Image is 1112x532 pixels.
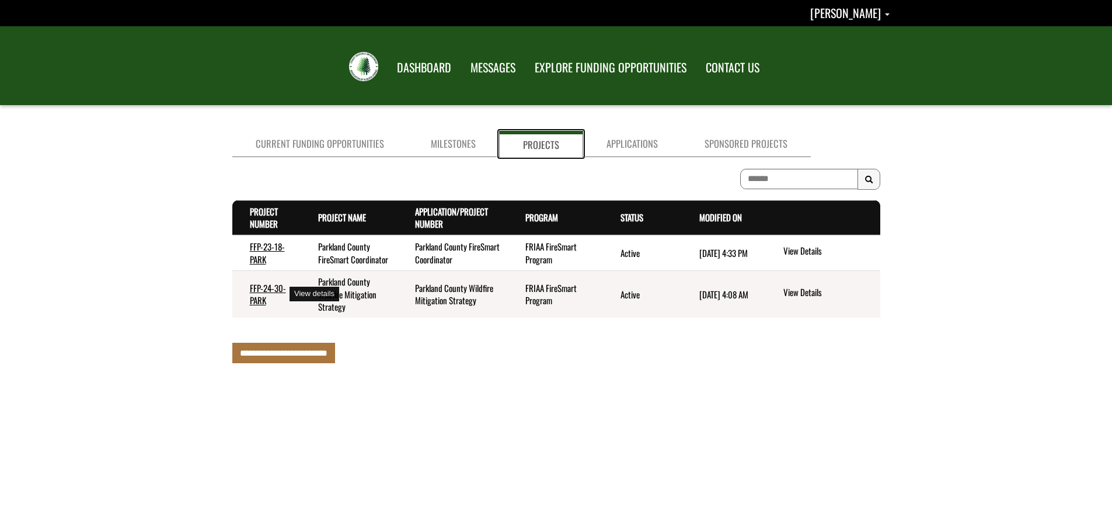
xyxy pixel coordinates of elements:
[603,235,682,270] td: Active
[764,235,880,270] td: action menu
[250,205,278,230] a: Project Number
[232,271,301,318] td: FFP-24-30-PARK
[583,131,681,157] a: Applications
[232,235,301,270] td: FFP-23-18-PARK
[699,211,742,224] a: Modified On
[603,271,682,318] td: Active
[349,52,378,81] img: FRIAA Submissions Portal
[508,235,603,270] td: FRIAA FireSmart Program
[250,281,286,307] a: FFP-24-30-PARK
[857,169,880,190] button: Search Results
[398,235,507,270] td: Parkland County FireSmart Coordinator
[783,245,875,259] a: View details
[415,205,488,230] a: Application/Project Number
[318,211,366,224] a: Project Name
[681,131,811,157] a: Sponsored Projects
[525,211,558,224] a: Program
[810,4,881,22] span: [PERSON_NAME]
[764,200,880,235] th: Actions
[508,271,603,318] td: FRIAA FireSmart Program
[526,53,695,82] a: EXPLORE FUNDING OPPORTUNITIES
[740,169,858,189] input: To search on partial text, use the asterisk (*) wildcard character.
[232,131,407,157] a: Current Funding Opportunities
[697,53,768,82] a: CONTACT US
[290,287,339,301] div: View details
[301,271,398,318] td: Parkland County Wildfire Mitigation Strategy
[810,4,890,22] a: Sean Cunningham
[682,235,764,270] td: 12/17/2023 4:33 PM
[250,240,285,265] a: FFP-23-18-PARK
[682,271,764,318] td: 8/11/2025 4:08 AM
[621,211,643,224] a: Status
[699,288,748,301] time: [DATE] 4:08 AM
[301,235,398,270] td: Parkland County FireSmart Coordinator
[398,271,507,318] td: Parkland County Wildfire Mitigation Strategy
[462,53,524,82] a: MESSAGES
[783,286,875,300] a: View details
[699,246,748,259] time: [DATE] 4:33 PM
[388,53,460,82] a: DASHBOARD
[407,131,499,157] a: Milestones
[499,131,583,157] a: Projects
[764,271,880,318] td: action menu
[386,50,768,82] nav: Main Navigation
